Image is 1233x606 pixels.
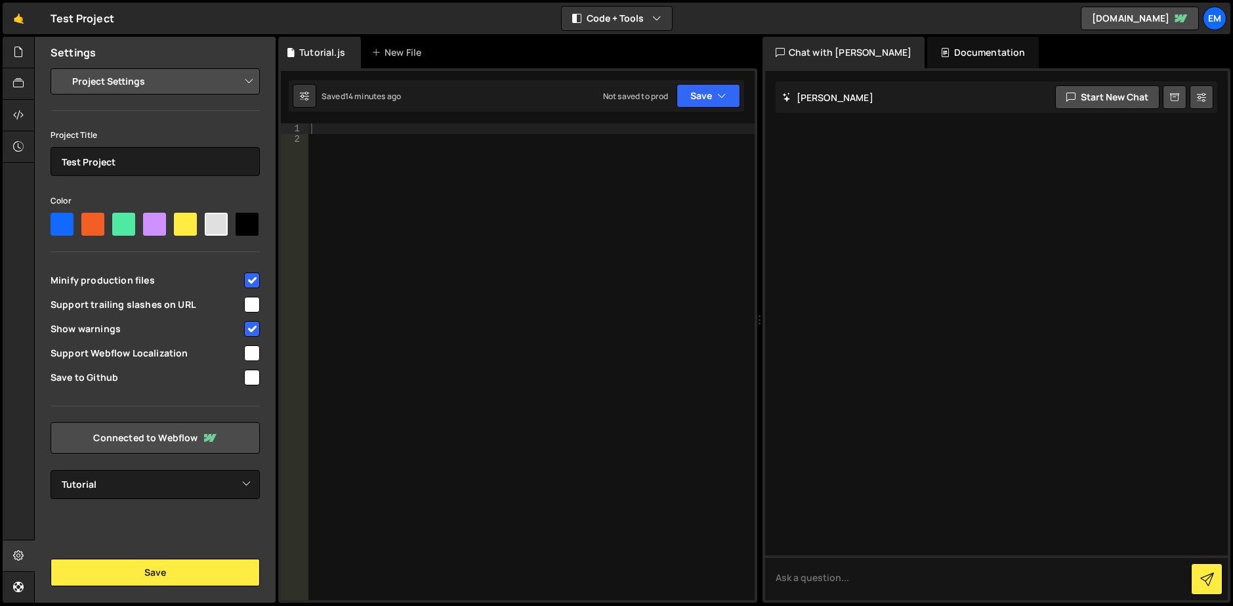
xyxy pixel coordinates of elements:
span: Minify production files [51,274,242,287]
div: Chat with [PERSON_NAME] [763,37,925,68]
a: Em [1203,7,1226,30]
a: 🤙 [3,3,35,34]
div: Documentation [927,37,1038,68]
span: Support trailing slashes on URL [51,298,242,311]
div: New File [371,46,427,59]
span: Support Webflow Localization [51,347,242,360]
input: Project name [51,147,260,176]
h2: [PERSON_NAME] [782,91,873,104]
label: Project Title [51,129,97,142]
div: Not saved to prod [603,91,669,102]
button: Save [51,559,260,586]
h2: Settings [51,45,96,60]
a: Connected to Webflow [51,422,260,454]
div: Tutorial.js [299,46,345,59]
button: Start new chat [1055,85,1160,109]
div: 2 [281,134,308,144]
div: 1 [281,123,308,134]
button: Code + Tools [562,7,672,30]
a: [DOMAIN_NAME] [1081,7,1199,30]
div: Test Project [51,11,114,26]
button: Save [677,84,740,108]
label: Color [51,194,72,207]
span: Show warnings [51,322,242,335]
div: Saved [322,91,401,102]
span: Save to Github [51,371,242,384]
div: 14 minutes ago [345,91,401,102]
